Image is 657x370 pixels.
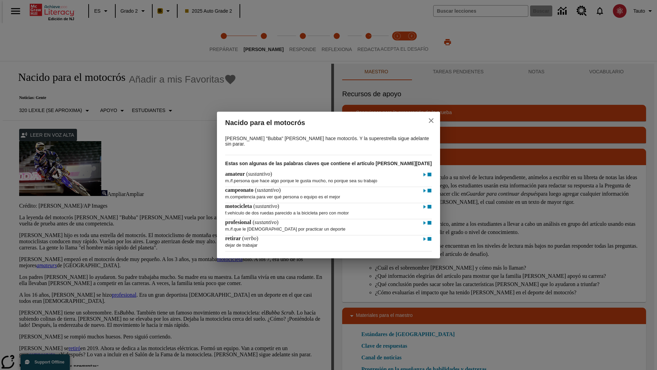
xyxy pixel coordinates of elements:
img: Detener - profesional [427,220,432,226]
span: motocicleta [225,203,253,209]
img: Detener - motocicleta [427,203,432,210]
img: Detener - amateur [427,171,432,178]
span: f. [231,178,234,183]
img: Reproducir - motocicleta [422,203,427,210]
span: sustantivo [257,187,279,193]
img: Reproducir - amateur [422,171,427,178]
p: / que le [DEMOGRAPHIC_DATA] por practicar un deporte [225,223,430,232]
span: retirar [225,235,242,241]
p: dejar de trabajar [225,239,430,248]
span: m. [225,178,230,183]
img: Reproducir - profesional [422,220,427,226]
p: vehículo de dos ruedas parecido a la bicicleta pero con motor [225,207,430,215]
h4: ( ) [225,187,281,193]
span: sustantivo [255,219,277,225]
p: [PERSON_NAME] "Bubba" [PERSON_NAME] hace motocrós. Y la superestrella sigue adelante sin parar. [225,136,430,147]
h2: Nacido para el motocrós [225,117,411,128]
span: amateur [225,171,246,177]
span: sustantivo [248,171,270,177]
span: campeonato [225,187,255,193]
h4: ( ) [225,203,279,209]
span: f. [231,226,234,232]
span: m. [225,194,230,199]
h4: ( ) [225,219,279,225]
img: Reproducir - campeonato [422,187,427,194]
h3: Estas son algunas de las palabras claves que contiene el artículo [PERSON_NAME][DATE] [225,155,432,171]
img: Detener - campeonato [427,187,432,194]
span: profesional [225,219,253,225]
span: f. [225,210,228,215]
p: / persona que hace algo porque le gusta mucho, no porque sea su trabajo [225,175,430,183]
button: close [423,112,439,129]
p: competencia para ver qué persona o equipo es el mejor [225,191,430,199]
span: verbo [244,235,256,241]
h4: ( ) [225,235,258,242]
h4: ( ) [225,171,272,177]
span: m. [225,226,230,232]
img: Reproducir - retirar [422,236,427,243]
img: Detener - retirar [427,236,432,243]
span: sustantivo [255,203,278,209]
